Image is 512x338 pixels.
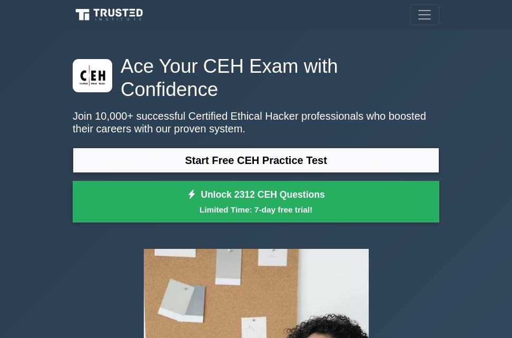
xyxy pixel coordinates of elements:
small: Limited Time: 7-day free trial! [86,204,426,216]
a: Unlock 2312 CEH QuestionsLimited Time: 7-day free trial! [73,181,439,223]
a: Start Free CEH Practice Test [73,148,439,173]
button: Toggle navigation [410,4,439,25]
p: Join 10,000+ successful Certified Ethical Hacker professionals who boosted their careers with our... [73,110,439,135]
h1: Ace Your CEH Exam with Confidence [73,55,439,101]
